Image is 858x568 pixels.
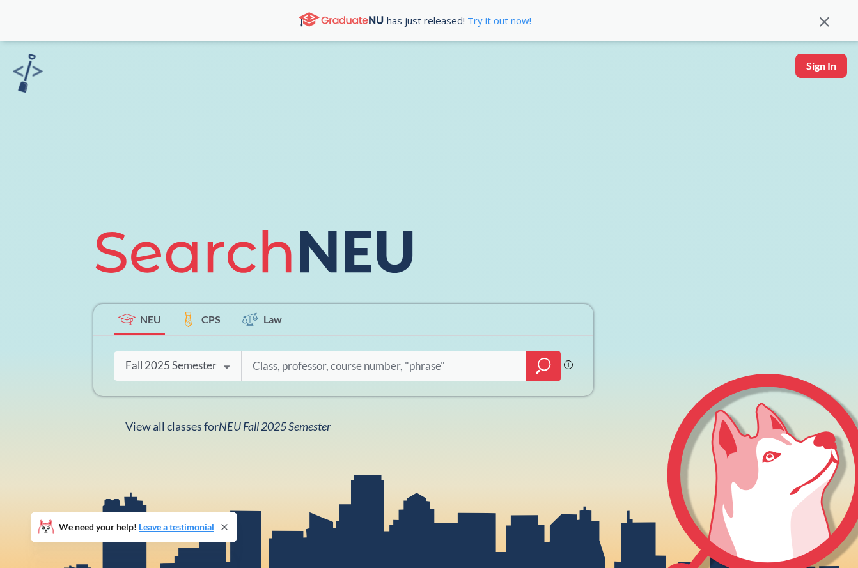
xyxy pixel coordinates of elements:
[219,419,331,433] span: NEU Fall 2025 Semester
[13,54,43,93] img: sandbox logo
[13,54,43,96] a: sandbox logo
[387,13,531,27] span: has just released!
[465,14,531,27] a: Try it out now!
[201,312,221,326] span: CPS
[139,521,214,532] a: Leave a testimonial
[536,357,551,375] svg: magnifying glass
[125,419,331,433] span: View all classes for
[125,358,217,372] div: Fall 2025 Semester
[59,523,214,532] span: We need your help!
[140,312,161,326] span: NEU
[526,351,561,381] div: magnifying glass
[263,312,282,326] span: Law
[251,353,517,380] input: Class, professor, course number, "phrase"
[795,54,847,78] button: Sign In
